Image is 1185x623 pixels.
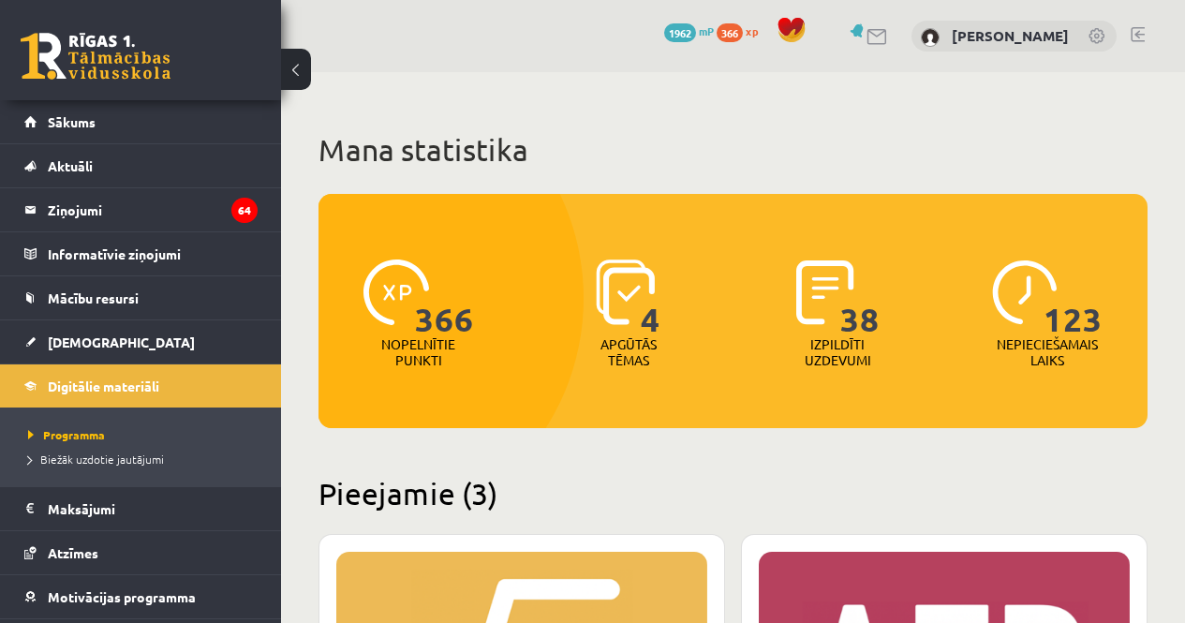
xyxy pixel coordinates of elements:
[24,320,258,363] a: [DEMOGRAPHIC_DATA]
[596,260,655,325] img: icon-learned-topics-4a711ccc23c960034f471b6e78daf4a3bad4a20eaf4de84257b87e66633f6470.svg
[24,144,258,187] a: Aktuāli
[24,232,258,275] a: Informatīvie ziņojumi
[24,531,258,574] a: Atzīmes
[24,364,258,408] a: Digitālie materiāli
[641,260,660,336] span: 4
[717,23,743,42] span: 366
[952,26,1069,45] a: [PERSON_NAME]
[28,426,262,443] a: Programma
[840,260,880,336] span: 38
[48,113,96,130] span: Sākums
[48,334,195,350] span: [DEMOGRAPHIC_DATA]
[664,23,714,38] a: 1962 mP
[48,588,196,605] span: Motivācijas programma
[717,23,767,38] a: 366 xp
[664,23,696,42] span: 1962
[381,336,455,368] p: Nopelnītie punkti
[801,336,874,368] p: Izpildīti uzdevumi
[796,260,854,325] img: icon-completed-tasks-ad58ae20a441b2904462921112bc710f1caf180af7a3daa7317a5a94f2d26646.svg
[28,452,164,467] span: Biežāk uzdotie jautājumi
[28,451,262,467] a: Biežāk uzdotie jautājumi
[28,427,105,442] span: Programma
[48,232,258,275] legend: Informatīvie ziņojumi
[48,487,258,530] legend: Maksājumi
[48,289,139,306] span: Mācību resursi
[48,378,159,394] span: Digitālie materiāli
[24,188,258,231] a: Ziņojumi64
[24,100,258,143] a: Sākums
[24,575,258,618] a: Motivācijas programma
[997,336,1098,368] p: Nepieciešamais laiks
[48,157,93,174] span: Aktuāli
[363,260,429,325] img: icon-xp-0682a9bc20223a9ccc6f5883a126b849a74cddfe5390d2b41b4391c66f2066e7.svg
[48,544,98,561] span: Atzīmes
[318,131,1148,169] h1: Mana statistika
[231,198,258,223] i: 64
[21,33,170,80] a: Rīgas 1. Tālmācības vidusskola
[24,487,258,530] a: Maksājumi
[921,28,940,47] img: Tīna Tauriņa
[24,276,258,319] a: Mācību resursi
[1044,260,1103,336] span: 123
[746,23,758,38] span: xp
[415,260,474,336] span: 366
[699,23,714,38] span: mP
[318,475,1148,512] h2: Pieejamie (3)
[592,336,665,368] p: Apgūtās tēmas
[48,188,258,231] legend: Ziņojumi
[992,260,1058,325] img: icon-clock-7be60019b62300814b6bd22b8e044499b485619524d84068768e800edab66f18.svg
